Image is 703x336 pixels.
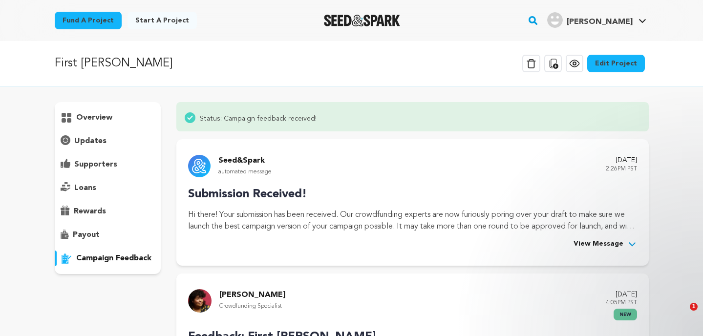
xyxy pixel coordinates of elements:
[574,238,623,250] span: View Message
[690,303,698,311] span: 1
[55,12,122,29] a: Fund a project
[574,238,637,250] button: View Message
[606,155,637,167] p: [DATE]
[74,159,117,170] p: supporters
[218,167,272,178] p: automated message
[545,10,648,31] span: Freeman M.'s Profile
[567,18,633,26] span: [PERSON_NAME]
[670,303,693,326] iframe: Intercom live chat
[55,251,161,266] button: campaign feedback
[55,227,161,243] button: payout
[200,112,317,124] span: Status: Campaign feedback received!
[587,55,645,72] a: Edit Project
[55,133,161,149] button: updates
[218,155,272,167] p: Seed&Spark
[128,12,197,29] a: Start a project
[606,164,637,175] p: 2:26PM PST
[545,10,648,28] a: Freeman M.'s Profile
[76,112,112,124] p: overview
[219,301,285,312] p: Crowdfunding Specialist
[324,15,401,26] img: Seed&Spark Logo Dark Mode
[188,289,212,313] img: 9732bf93d350c959.jpg
[76,252,151,264] p: campaign feedback
[188,186,637,203] p: Submission Received!
[74,206,106,217] p: rewards
[55,55,172,72] p: First [PERSON_NAME]
[74,182,96,194] p: loans
[73,229,100,241] p: payout
[547,12,563,28] img: user.png
[55,180,161,196] button: loans
[614,309,637,320] span: new
[74,135,107,147] p: updates
[547,12,633,28] div: Freeman M.'s Profile
[55,110,161,126] button: overview
[219,289,285,301] p: [PERSON_NAME]
[324,15,401,26] a: Seed&Spark Homepage
[188,209,637,232] p: Hi there! Your submission has been received. Our crowdfunding experts are now furiously poring ov...
[55,204,161,219] button: rewards
[55,157,161,172] button: supporters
